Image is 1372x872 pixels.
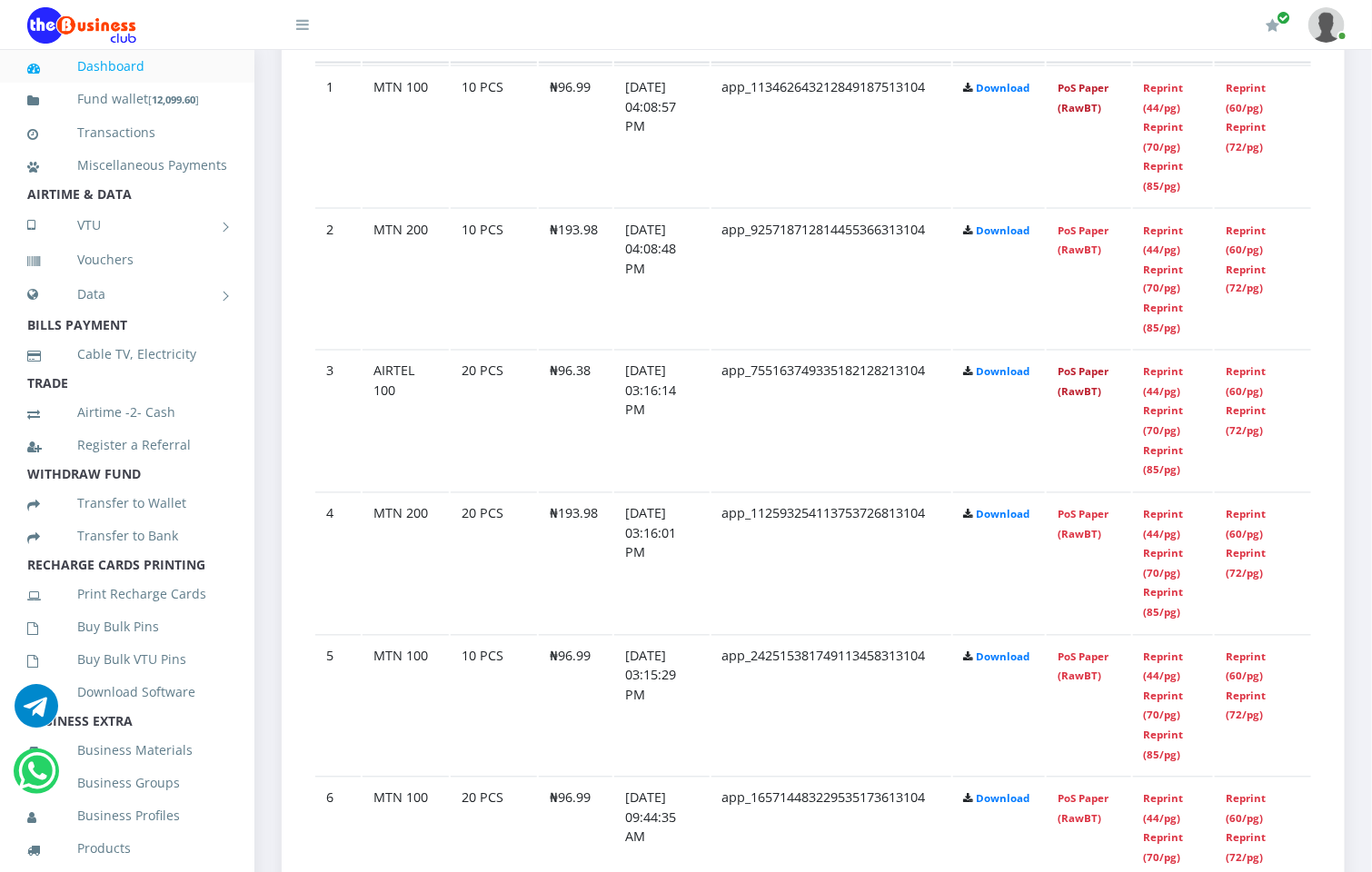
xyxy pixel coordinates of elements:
[1277,11,1290,25] span: Renew/Upgrade Subscription
[1144,689,1184,723] a: Reprint (70/pg)
[451,492,537,633] td: 20 PCS
[1144,302,1184,335] a: Reprint (85/pg)
[1226,263,1266,296] a: Reprint (72/pg)
[152,93,195,106] b: 12,099.60
[1144,159,1184,193] a: Reprint (85/pg)
[148,93,199,106] small: [ ]
[539,65,613,206] td: ₦96.99
[315,350,361,490] td: 3
[1144,223,1184,257] a: Reprint (44/pg)
[451,65,537,206] td: 10 PCS
[27,671,227,713] a: Download Software
[451,635,537,776] td: 10 PCS
[363,635,449,776] td: MTN 100
[315,208,361,349] td: 2
[27,515,227,557] a: Transfer to Bank
[977,792,1030,806] a: Download
[1144,547,1184,580] a: Reprint (70/pg)
[1144,444,1184,478] a: Reprint (85/pg)
[1144,650,1184,684] a: Reprint (44/pg)
[363,208,449,349] td: MTN 200
[1144,792,1184,826] a: Reprint (44/pg)
[451,350,537,490] td: 20 PCS
[27,762,227,804] a: Business Groups
[539,635,613,776] td: ₦96.99
[1058,223,1109,257] a: PoS Paper (RawBT)
[363,492,449,633] td: MTN 200
[1226,508,1266,541] a: Reprint (60/pg)
[614,635,709,776] td: [DATE] 03:15:29 PM
[27,239,227,281] a: Vouchers
[27,391,227,433] a: Airtime -2- Cash
[27,112,227,154] a: Transactions
[27,639,227,680] a: Buy Bulk VTU Pins
[315,65,361,206] td: 1
[711,492,951,633] td: app_112593254113753726813104
[27,78,227,121] a: Fund wallet[12,099.60]
[27,333,227,375] a: Cable TV, Electricity
[614,65,709,206] td: [DATE] 04:08:57 PM
[27,203,227,248] a: VTU
[1058,650,1109,684] a: PoS Paper (RawBT)
[711,65,951,206] td: app_113462643212849187513104
[1226,831,1266,865] a: Reprint (72/pg)
[27,827,227,869] a: Products
[539,208,613,349] td: ₦193.98
[27,144,227,186] a: Miscellaneous Payments
[539,350,613,490] td: ₦96.38
[1144,508,1184,541] a: Reprint (44/pg)
[27,795,227,837] a: Business Profiles
[27,573,227,615] a: Print Recharge Cards
[1058,508,1109,541] a: PoS Paper (RawBT)
[27,606,227,648] a: Buy Bulk Pins
[1308,7,1345,43] img: User
[1144,120,1184,154] a: Reprint (70/pg)
[977,650,1030,664] a: Download
[1058,81,1109,114] a: PoS Paper (RawBT)
[614,350,709,490] td: [DATE] 03:16:14 PM
[27,272,227,317] a: Data
[711,635,951,776] td: app_242515381749113458313104
[1144,831,1184,865] a: Reprint (70/pg)
[1226,404,1266,438] a: Reprint (72/pg)
[1058,792,1109,826] a: PoS Paper (RawBT)
[315,492,361,633] td: 4
[977,365,1030,379] a: Download
[711,208,951,349] td: app_925718712814455366313104
[614,492,709,633] td: [DATE] 03:16:01 PM
[1226,223,1266,257] a: Reprint (60/pg)
[539,492,613,633] td: ₦193.98
[1266,18,1279,33] i: Renew/Upgrade Subscription
[1226,547,1266,580] a: Reprint (72/pg)
[27,729,227,771] a: Business Materials
[1144,728,1184,762] a: Reprint (85/pg)
[1226,650,1266,684] a: Reprint (60/pg)
[18,763,55,793] a: Chat for support
[977,81,1030,94] a: Download
[977,508,1030,521] a: Download
[1226,81,1266,114] a: Reprint (60/pg)
[315,635,361,776] td: 5
[1144,365,1184,399] a: Reprint (44/pg)
[1144,404,1184,438] a: Reprint (70/pg)
[1144,263,1184,296] a: Reprint (70/pg)
[27,7,136,44] img: Logo
[27,424,227,466] a: Register a Referral
[15,698,58,728] a: Chat for support
[711,350,951,490] td: app_755163749335182128213104
[27,482,227,524] a: Transfer to Wallet
[363,350,449,490] td: AIRTEL 100
[1144,586,1184,619] a: Reprint (85/pg)
[1144,81,1184,114] a: Reprint (44/pg)
[1226,120,1266,154] a: Reprint (72/pg)
[614,208,709,349] td: [DATE] 04:08:48 PM
[977,223,1030,237] a: Download
[1226,689,1266,723] a: Reprint (72/pg)
[27,45,227,87] a: Dashboard
[363,65,449,206] td: MTN 100
[1226,792,1266,826] a: Reprint (60/pg)
[451,208,537,349] td: 10 PCS
[1058,365,1109,399] a: PoS Paper (RawBT)
[1226,365,1266,399] a: Reprint (60/pg)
